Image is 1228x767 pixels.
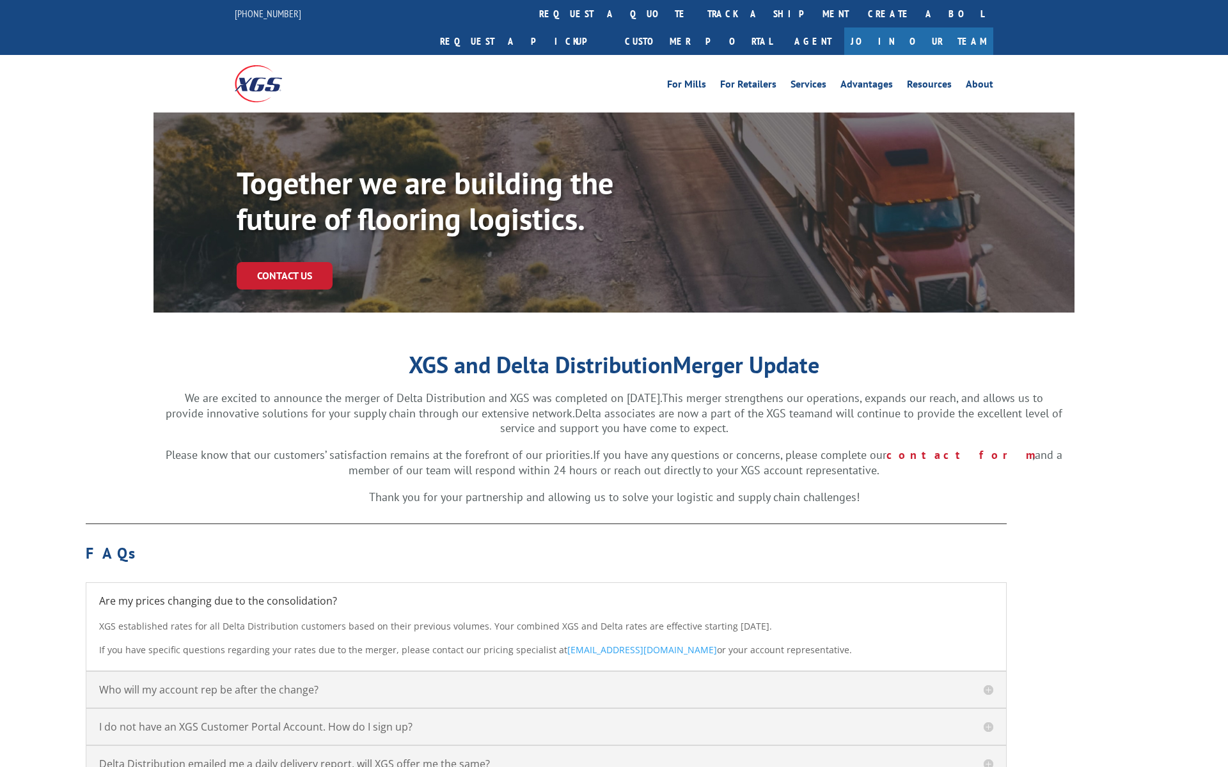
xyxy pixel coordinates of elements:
h5: Are my prices changing due to the consolidation? [99,596,993,606]
span: Together we are building the future of flooring logistics. [237,163,613,238]
a: Join Our Team [844,27,993,55]
span: Delta associates are now a part of the XGS team [575,406,814,421]
a: Customer Portal [615,27,782,55]
span: and will continue to provide the excellent level of service and support you have come to expect. [500,406,1063,436]
strong: Merger Update [673,350,819,380]
a: Services [791,79,826,93]
a: Advantages [840,79,893,93]
p: Please know that our customers’ satisfaction remains at the forefront of our priorities. [153,447,1074,490]
strong: XGS and Delta Distribution [409,350,673,380]
span: We are excited to announce the merger of Delta Distribution and XGS was completed on [DATE]. [185,391,662,405]
span: and a member of our team will respond within 24 hours or reach out directly to your XGS account r... [349,447,1062,477]
a: [EMAIL_ADDRESS][DOMAIN_NAME] [567,644,717,656]
h1: FAQs [86,546,1007,568]
a: Resources [907,79,952,93]
a: [PHONE_NUMBER] [235,7,301,20]
a: Contact Us [237,262,333,290]
p: XGS established rates for all Delta Distribution customers based on their previous volumes. Your ... [99,619,993,643]
a: About [966,79,993,93]
a: Agent [782,27,844,55]
a: For Mills [667,79,706,93]
h5: I do not have an XGS Customer Portal Account. How do I sign up? [99,722,993,732]
p: This merger strengthens our operations, expands our reach, and allows us to provide for your supp... [153,391,1074,447]
a: Request a pickup [430,27,615,55]
span: If you have specific questions regarding your rates due to the merger, please contact our pricing... [99,644,852,656]
a: contact form [886,447,1032,462]
span: innovative solutions [207,406,308,421]
span: If you have any questions or concerns, please complete our , [593,447,1035,462]
h5: Who will my account rep be after the change? [99,685,993,695]
span: Thank you for your partnership and allowing us to solve your logistic and supply chain challenges! [369,490,860,504]
a: For Retailers [720,79,776,93]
